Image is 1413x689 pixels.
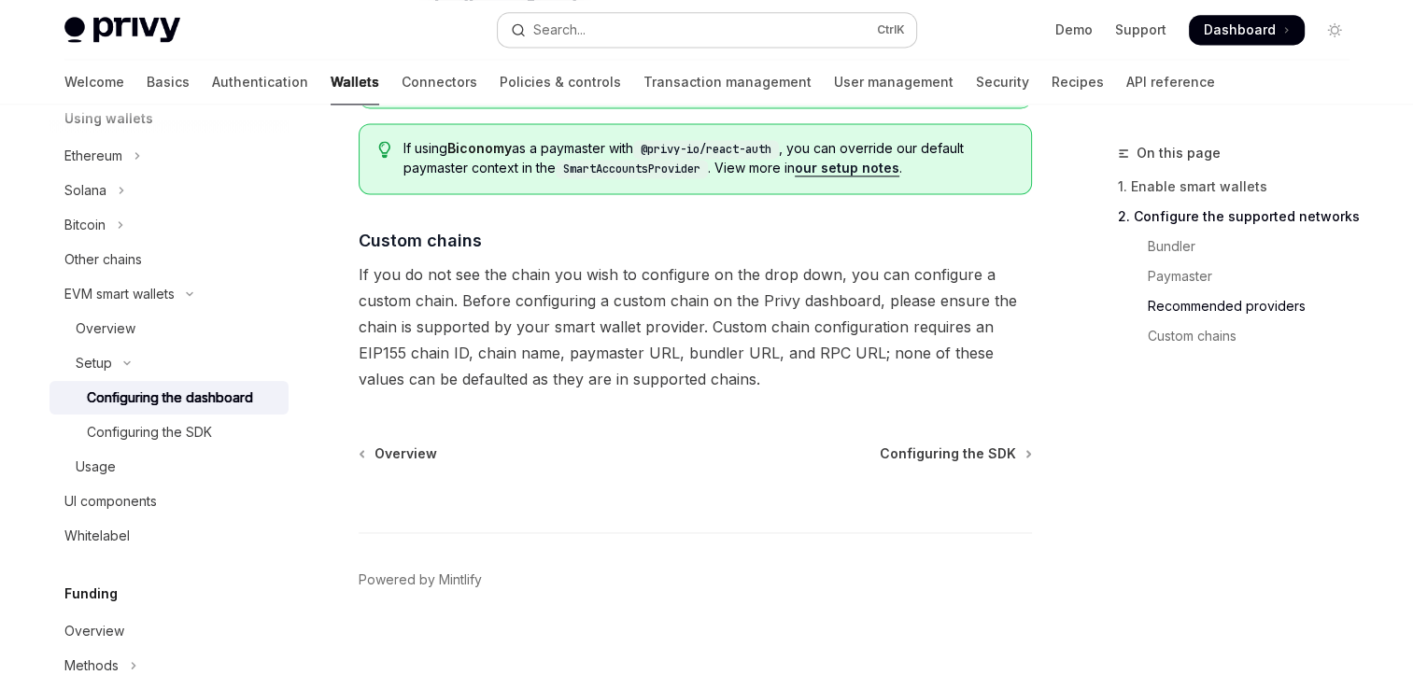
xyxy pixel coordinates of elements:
div: Configuring the dashboard [87,387,253,409]
code: @privy-io/react-auth [633,140,779,159]
button: Toggle Setup section [49,346,289,380]
div: Overview [64,620,124,642]
div: UI components [64,490,157,513]
div: Bitcoin [64,214,106,236]
span: On this page [1137,142,1221,164]
div: Configuring the SDK [87,421,212,443]
span: Custom chains [359,228,482,253]
a: Wallets [331,60,379,105]
div: Solana [64,179,106,202]
a: 2. Configure the supported networks [1118,202,1364,232]
div: Ethereum [64,145,122,167]
a: Configuring the SDK [880,444,1030,463]
a: our setup notes [795,160,899,176]
a: Bundler [1118,232,1364,261]
code: SmartAccountsProvider [556,160,708,178]
a: User management [834,60,954,105]
a: Overview [49,614,289,648]
span: If you do not see the chain you wish to configure on the drop down, you can configure a custom ch... [359,261,1032,392]
div: Whitelabel [64,525,130,547]
a: Transaction management [643,60,812,105]
a: Overview [360,444,437,463]
button: Toggle EVM smart wallets section [49,277,289,311]
div: Setup [76,352,112,374]
a: Demo [1055,21,1093,39]
a: Dashboard [1189,15,1305,45]
button: Toggle Solana section [49,174,289,207]
div: Methods [64,654,119,677]
button: Toggle Ethereum section [49,139,289,173]
div: Other chains [64,248,142,271]
span: Overview [374,444,437,463]
button: Toggle Bitcoin section [49,208,289,242]
div: EVM smart wallets [64,283,175,305]
a: Welcome [64,60,124,105]
span: Ctrl K [877,22,905,37]
a: Recipes [1052,60,1104,105]
div: Search... [533,19,586,41]
a: API reference [1126,60,1215,105]
span: Dashboard [1204,21,1276,39]
button: Toggle Methods section [49,649,289,682]
button: Open search [498,13,916,47]
a: UI components [49,485,289,518]
a: Paymaster [1118,261,1364,291]
a: Usage [49,450,289,484]
a: 1. Enable smart wallets [1118,172,1364,202]
button: Toggle dark mode [1320,15,1349,45]
img: light logo [64,17,180,43]
a: Policies & controls [500,60,621,105]
a: Support [1115,21,1166,39]
div: Overview [76,317,135,340]
a: Authentication [212,60,308,105]
span: If using as a paymaster with , you can override our default paymaster context in the . View more ... [403,139,1011,178]
a: Recommended providers [1118,291,1364,321]
a: Connectors [402,60,477,105]
a: Custom chains [1118,321,1364,351]
h5: Funding [64,583,118,605]
strong: Biconomy [447,140,512,156]
a: Overview [49,312,289,345]
svg: Tip [378,141,391,158]
a: Other chains [49,243,289,276]
a: Powered by Mintlify [359,570,482,589]
a: Whitelabel [49,519,289,553]
span: Configuring the SDK [880,444,1016,463]
a: Basics [147,60,190,105]
a: Security [976,60,1029,105]
a: Configuring the SDK [49,415,289,449]
a: Configuring the dashboard [49,381,289,415]
div: Usage [76,456,116,478]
